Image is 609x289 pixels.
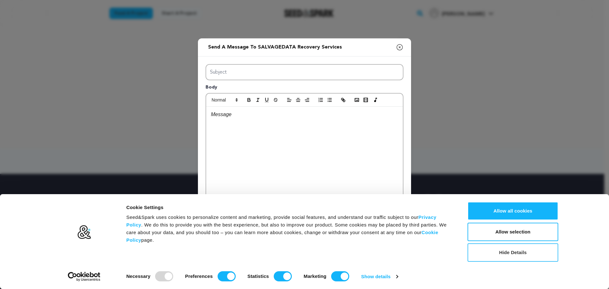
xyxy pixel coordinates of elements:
button: Hide Details [468,243,558,262]
button: Allow all cookies [468,202,558,220]
strong: Necessary [126,273,150,279]
input: Enter subject [206,64,403,80]
a: Privacy Policy [126,214,436,227]
strong: Preferences [185,273,213,279]
strong: Statistics [247,273,269,279]
a: Usercentrics Cookiebot - opens in a new window [56,272,112,281]
button: Allow selection [468,223,558,241]
div: Seed&Spark uses cookies to personalize content and marketing, provide social features, and unders... [126,213,453,244]
div: Cookie Settings [126,204,453,211]
h2: Send a message to SALVAGEDATA Recovery Services [206,41,344,54]
img: logo [77,225,91,240]
p: Body [206,84,403,93]
strong: Marketing [304,273,326,279]
a: Show details [361,272,398,281]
